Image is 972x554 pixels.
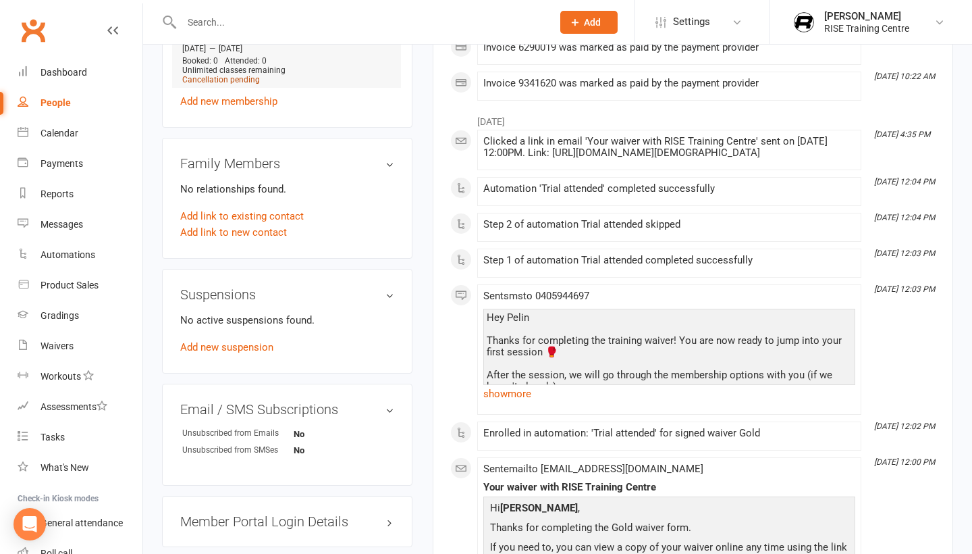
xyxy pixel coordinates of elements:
[40,219,83,230] div: Messages
[40,249,95,260] div: Automations
[824,10,909,22] div: [PERSON_NAME]
[13,508,46,540] div: Open Intercom Messenger
[182,56,218,66] span: Booked: 0
[225,56,267,66] span: Attended: 0
[483,183,855,195] div: Automation 'Trial attended' completed successfully
[40,158,83,169] div: Payments
[40,462,89,473] div: What's New
[874,213,935,222] i: [DATE] 12:04 PM
[180,181,394,197] p: No relationships found.
[483,463,703,475] span: Sent email to [EMAIL_ADDRESS][DOMAIN_NAME]
[483,255,855,266] div: Step 1 of automation Trial attended completed successfully
[18,240,142,270] a: Automations
[180,208,304,224] a: Add link to existing contact
[178,13,543,32] input: Search...
[182,44,206,53] span: [DATE]
[874,457,935,467] i: [DATE] 12:00 PM
[18,331,142,361] a: Waivers
[40,188,74,199] div: Reports
[483,78,855,89] div: Invoice 9341620 was marked as paid by the payment provider
[18,508,142,538] a: General attendance kiosk mode
[18,118,142,149] a: Calendar
[18,453,142,483] a: What's New
[450,107,936,129] li: [DATE]
[182,427,294,440] div: Unsubscribed from Emails
[18,422,142,453] a: Tasks
[182,444,294,457] div: Unsubscribed from SMSes
[18,270,142,301] a: Product Sales
[180,514,394,529] h3: Member Portal Login Details
[179,43,394,54] div: —
[40,371,81,382] div: Workouts
[180,287,394,302] h3: Suspensions
[182,75,260,84] a: Cancellation pending
[483,290,589,302] span: Sent sms to 0405944697
[40,401,107,412] div: Assessments
[673,7,710,37] span: Settings
[483,42,855,53] div: Invoice 6290019 was marked as paid by the payment provider
[294,445,371,455] strong: No
[483,136,855,159] div: Clicked a link in email 'Your waiver with RISE Training Centre' sent on [DATE] 12:00PM. Link: [UR...
[487,520,852,539] p: Thanks for completing the Gold waiver form.
[874,72,935,81] i: [DATE] 10:22 AM
[180,341,273,353] a: Add new suspension
[40,341,74,351] div: Waivers
[584,17,601,28] span: Add
[40,128,78,138] div: Calendar
[40,432,65,443] div: Tasks
[874,422,935,431] i: [DATE] 12:02 PM
[180,95,277,107] a: Add new membership
[874,130,930,139] i: [DATE] 4:35 PM
[180,224,287,241] a: Add link to new contact
[874,284,935,294] i: [DATE] 12:03 PM
[483,482,855,493] div: Your waiver with RISE Training Centre
[18,88,142,118] a: People
[180,312,394,328] p: No active suspensions found.
[180,402,394,417] h3: Email / SMS Subscriptions
[294,429,371,439] strong: No
[16,14,50,47] a: Clubworx
[483,219,855,230] div: Step 2 of automation Trial attended skipped
[18,209,142,240] a: Messages
[40,280,99,291] div: Product Sales
[790,9,817,36] img: thumb_image1737513299.png
[18,149,142,179] a: Payments
[182,66,286,75] span: Unlimited classes remaining
[40,518,123,528] div: General attendance
[487,500,852,520] p: Hi ,
[18,179,142,209] a: Reports
[40,97,71,108] div: People
[18,361,142,392] a: Workouts
[18,57,142,88] a: Dashboard
[824,22,909,34] div: RISE Training Centre
[40,67,87,78] div: Dashboard
[874,249,935,258] i: [DATE] 12:03 PM
[180,156,394,171] h3: Family Members
[487,312,852,438] div: Hey Pelin Thanks for completing the training waiver! You are now ready to jump into your first se...
[874,177,935,186] i: [DATE] 12:04 PM
[40,310,79,321] div: Gradings
[560,11,618,34] button: Add
[219,44,242,53] span: [DATE]
[18,392,142,422] a: Assessments
[500,502,578,514] strong: [PERSON_NAME]
[483,384,855,403] a: show more
[483,428,855,439] div: Enrolled in automation: 'Trial attended' for signed waiver Gold
[18,301,142,331] a: Gradings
